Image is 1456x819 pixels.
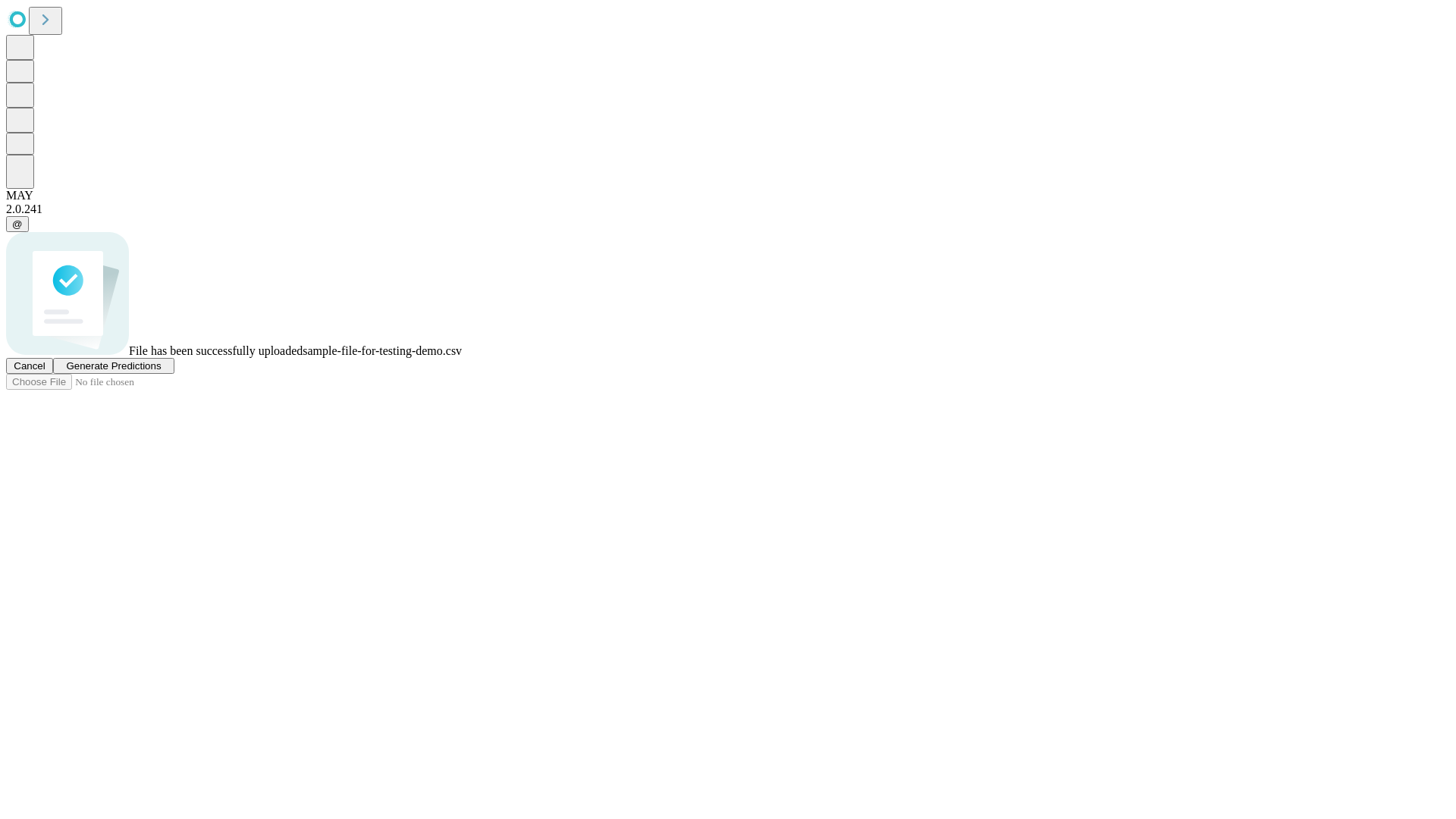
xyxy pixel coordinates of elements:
button: Generate Predictions [53,358,174,374]
button: Cancel [6,358,53,374]
span: Cancel [14,360,45,372]
span: @ [12,218,23,230]
div: 2.0.241 [6,202,1450,216]
span: File has been successfully uploaded [129,344,303,357]
span: Generate Predictions [66,360,161,372]
button: @ [6,216,29,232]
span: sample-file-for-testing-demo.csv [303,344,462,357]
div: MAY [6,189,1450,202]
